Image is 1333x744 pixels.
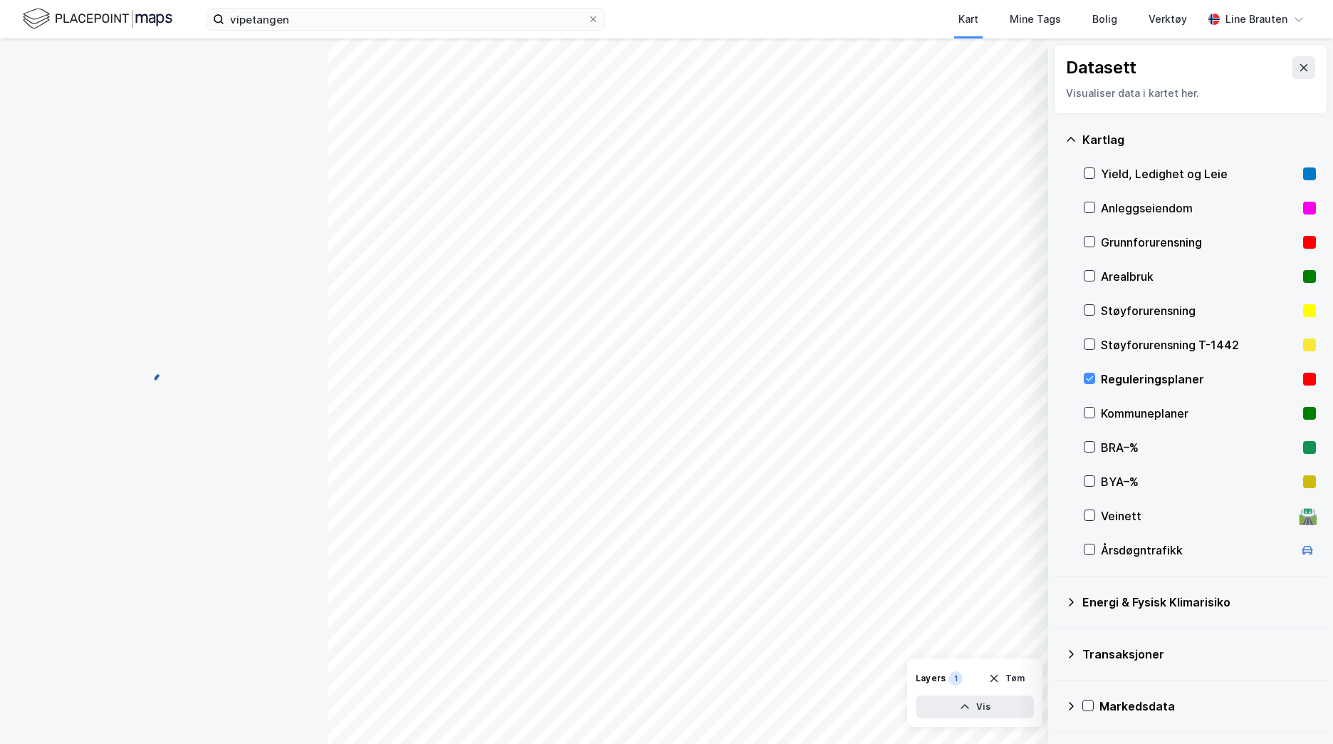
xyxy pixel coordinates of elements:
div: Reguleringsplaner [1101,371,1297,388]
div: Mine Tags [1010,11,1061,28]
div: Støyforurensning T-1442 [1101,336,1297,353]
div: Bolig [1092,11,1117,28]
div: Veinett [1101,507,1293,525]
img: spinner.a6d8c91a73a9ac5275cf975e30b51cfb.svg [152,371,175,394]
div: Kontrollprogram for chat [1262,676,1333,744]
div: Årsdøgntrafikk [1101,542,1293,559]
div: Yield, Ledighet og Leie [1101,165,1297,182]
iframe: Chat Widget [1262,676,1333,744]
div: Grunnforurensning [1101,234,1297,251]
div: Visualiser data i kartet her. [1066,85,1315,102]
div: Kart [958,11,978,28]
input: Søk på adresse, matrikkel, gårdeiere, leietakere eller personer [224,9,587,30]
div: BRA–% [1101,439,1297,456]
div: Layers [916,673,946,684]
div: Line Brauten [1225,11,1287,28]
div: Transaksjoner [1082,646,1316,663]
div: Arealbruk [1101,268,1297,285]
div: BYA–% [1101,473,1297,490]
div: Energi & Fysisk Klimarisiko [1082,594,1316,611]
button: Vis [916,696,1034,718]
div: Kartlag [1082,131,1316,148]
div: Støyforurensning [1101,302,1297,319]
div: Kommuneplaner [1101,405,1297,422]
div: Datasett [1066,56,1136,79]
img: logo.f888ab2527a4732fd821a326f86c7f29.svg [23,6,172,31]
div: Anleggseiendom [1101,200,1297,217]
button: Tøm [979,667,1034,690]
div: Verktøy [1149,11,1187,28]
div: Markedsdata [1099,698,1316,715]
div: 🛣️ [1298,507,1317,525]
div: 1 [948,671,963,686]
